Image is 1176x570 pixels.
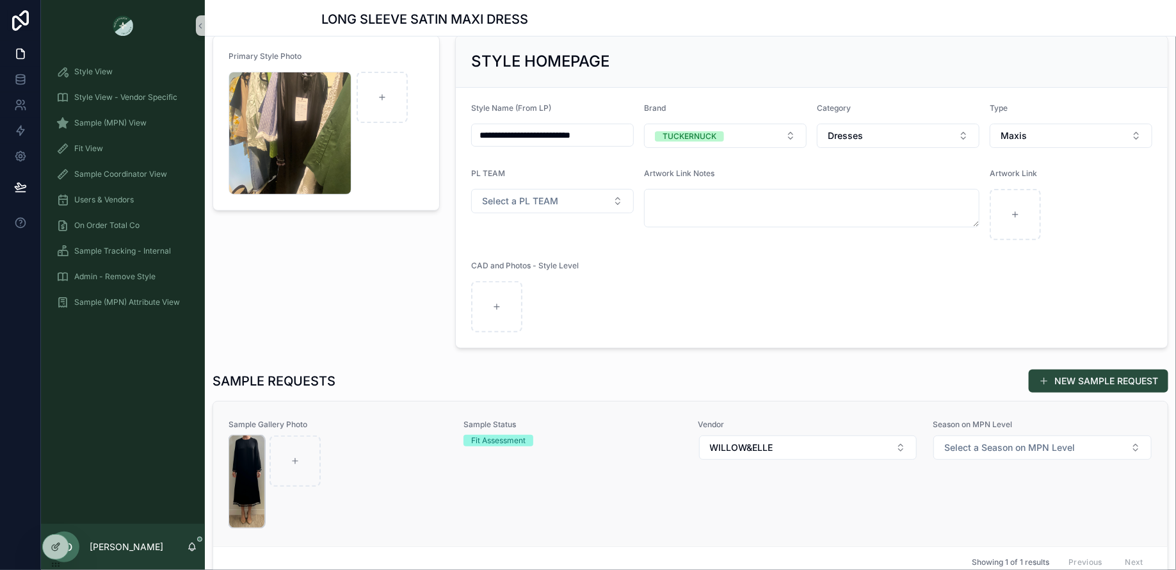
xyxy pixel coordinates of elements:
[990,168,1037,178] span: Artwork Link
[1001,129,1027,142] span: Maxis
[817,124,979,148] button: Select Button
[49,111,197,134] a: Sample (MPN) View
[990,103,1008,113] span: Type
[972,557,1049,567] span: Showing 1 of 1 results
[213,402,1168,546] a: Sample Gallery PhotoScreenshot-2025-08-27-at-11.46.49-AM.pngSample StatusFit AssessmentVendorSele...
[471,51,609,72] h2: STYLE HOMEPAGE
[710,441,773,454] span: WILLOW&ELLE
[933,419,1152,430] span: Season on MPN Level
[49,291,197,314] a: Sample (MPN) Attribute View
[933,436,1152,460] button: Select Button
[644,103,666,113] span: Brand
[663,131,716,142] div: TUCKERNUCK
[644,168,714,178] span: Artwork Link Notes
[471,168,505,178] span: PL TEAM
[698,419,918,430] span: Vendor
[74,195,134,205] span: Users & Vendors
[229,419,448,430] span: Sample Gallery Photo
[49,265,197,288] a: Admin - Remove Style
[49,60,197,83] a: Style View
[322,10,529,28] h1: LONG SLEEVE SATIN MAXI DRESS
[471,103,551,113] span: Style Name (From LP)
[49,163,197,186] a: Sample Coordinator View
[74,118,147,128] span: Sample (MPN) View
[49,214,197,237] a: On Order Total Co
[49,240,197,263] a: Sample Tracking - Internal
[90,541,163,553] p: [PERSON_NAME]
[74,246,171,256] span: Sample Tracking - Internal
[699,436,917,460] button: Select Button
[113,15,133,36] img: App logo
[944,441,1075,454] span: Select a Season on MPN Level
[49,86,197,109] a: Style View - Vendor Specific
[1029,370,1168,393] button: NEW SAMPLE REQUEST
[74,297,180,307] span: Sample (MPN) Attribute View
[990,124,1152,148] button: Select Button
[41,51,205,330] div: scrollable content
[817,103,851,113] span: Category
[74,143,103,154] span: Fit View
[74,67,113,77] span: Style View
[828,129,863,142] span: Dresses
[463,419,683,430] span: Sample Status
[482,195,558,208] span: Select a PL TEAM
[74,169,167,179] span: Sample Coordinator View
[471,189,634,213] button: Select Button
[49,137,197,160] a: Fit View
[644,124,807,148] button: Select Button
[213,372,335,390] h1: SAMPLE REQUESTS
[229,436,264,528] img: Screenshot-2025-08-27-at-11.46.49-AM.png
[74,92,177,102] span: Style View - Vendor Specific
[471,435,526,446] div: Fit Assessment
[229,51,302,61] span: Primary Style Photo
[74,220,140,231] span: On Order Total Co
[49,188,197,211] a: Users & Vendors
[471,261,579,270] span: CAD and Photos - Style Level
[74,272,156,282] span: Admin - Remove Style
